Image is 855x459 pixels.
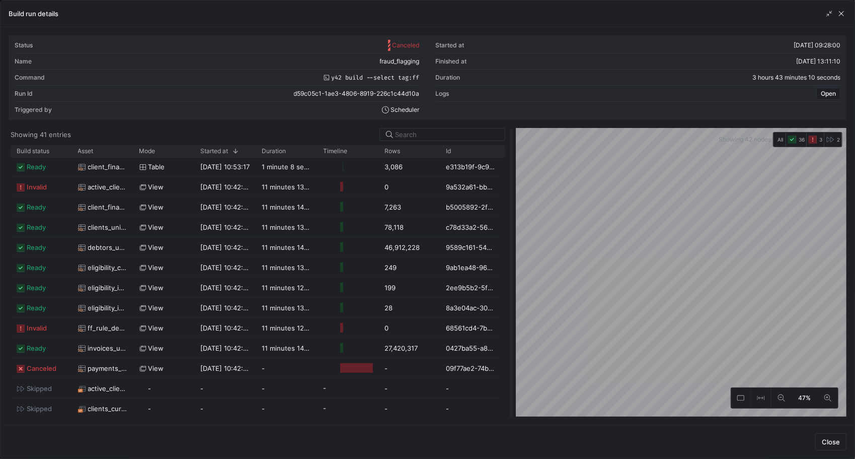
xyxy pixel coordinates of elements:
[752,74,840,81] y42-duration: 3 hours 43 minutes 10 seconds
[794,41,840,49] span: [DATE] 09:28:00
[393,42,420,49] span: Canceled
[294,90,420,97] span: d59c05c1-1ae3-4806-8919-226c1c44d10a
[816,88,840,100] button: Open
[9,10,58,18] h3: Build run details
[15,106,52,113] div: Triggered by
[796,392,813,404] span: 47%
[799,137,805,143] span: 36
[436,90,449,97] div: Logs
[819,137,822,143] span: 3
[796,57,840,65] span: [DATE] 13:11:10
[436,58,467,65] div: Finished at
[332,74,420,81] span: y42 build --select tag:ff
[778,136,783,144] span: All
[719,136,773,143] span: Showing 42 nodes
[15,74,45,81] div: Command
[380,58,420,65] span: fraud_flagging
[837,137,840,143] span: 2
[15,90,33,97] div: Run Id
[15,42,33,49] div: Status
[436,42,464,49] div: Started at
[391,106,420,113] span: Scheduler
[792,388,818,408] button: 47%
[821,90,836,97] span: Open
[15,58,32,65] div: Name
[822,438,840,446] span: Close
[815,433,846,450] button: Close
[436,74,460,81] div: Duration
